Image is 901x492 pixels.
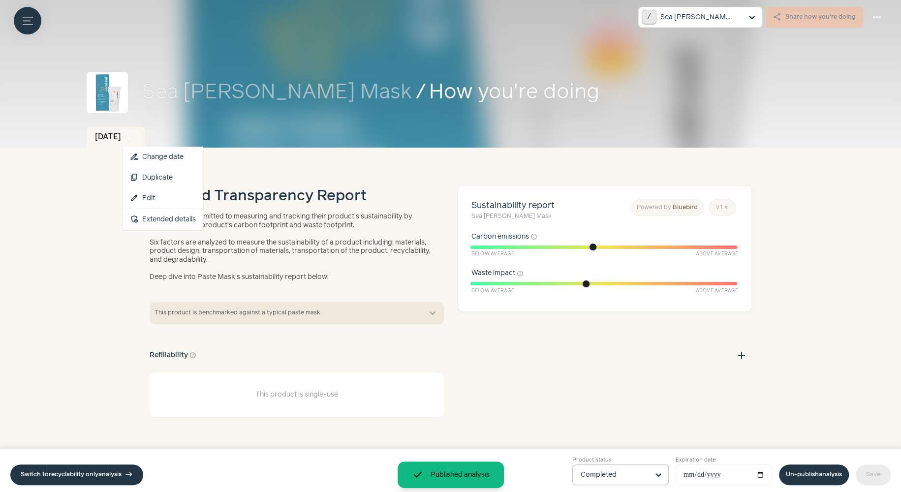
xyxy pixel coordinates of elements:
[471,199,555,221] h1: Sustainability report
[471,212,555,221] small: Sea [PERSON_NAME] Mask
[530,233,537,240] button: info
[255,390,338,400] h3: This product is single-use
[130,194,139,203] span: edit
[155,308,420,317] span: This product is benchmarked against a typical paste mask
[673,204,698,211] span: Bluebird
[150,273,437,282] p: Deep dive into Paste Mask's sustainability report below:
[150,213,437,230] p: Cocokind is committed to measuring and tracking their product’s sustainability by evaluating thei...
[130,173,139,182] span: content_copy
[123,130,137,144] button: more_vert
[736,349,747,361] span: add
[695,250,738,258] span: Above Average
[517,270,524,277] button: info
[572,456,669,464] small: Product status
[150,239,437,265] p: Six factors are analyzed to measure the sustainability of a product including: materials, product...
[123,147,203,167] button: drive_file_rename_outline Change date
[87,127,146,148] div: [DATE]
[10,464,143,485] a: Switch torecyclability onlyanalysis east
[695,287,738,295] span: Above Average
[123,188,203,209] a: edit Edit
[581,465,649,485] input: Product status
[631,199,704,216] a: Powered by Bluebird
[642,10,657,25] kbd: /
[412,469,424,481] span: done
[189,350,196,361] button: help_outline
[871,11,883,23] span: more_horiz
[142,77,412,108] a: Sea [PERSON_NAME] Mask
[150,302,444,324] button: This product is benchmarked against a typical paste mask expand_more
[471,199,555,221] a: Sustainability reportSea [PERSON_NAME] Mask
[471,287,514,295] span: Below Average
[779,464,849,485] a: Un-publishanalysis
[150,350,197,361] h3: Refillability
[427,307,438,319] button: expand_more
[130,153,139,161] span: drive_file_rename_outline
[125,132,134,141] span: more_vert
[123,167,203,188] button: content_copy Duplicate
[125,471,133,479] span: east
[431,470,490,480] span: Published analysis
[867,7,887,28] button: more_horiz
[471,250,514,258] span: Below Average
[150,185,367,208] h1: Bluebird Transparency Report
[429,77,815,108] span: How you're doing
[676,464,772,485] input: Expiration date
[130,215,139,224] span: admin_panel_settings
[471,232,529,242] span: Carbon emissions
[471,268,515,278] span: Waste impact
[87,72,128,113] img: Sea Kale Clay Mask
[123,209,203,230] a: admin_panel_settings Extended details
[731,345,752,366] button: add
[416,77,426,108] span: /
[709,199,736,216] a: v1.4
[676,456,772,464] small: Expiration date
